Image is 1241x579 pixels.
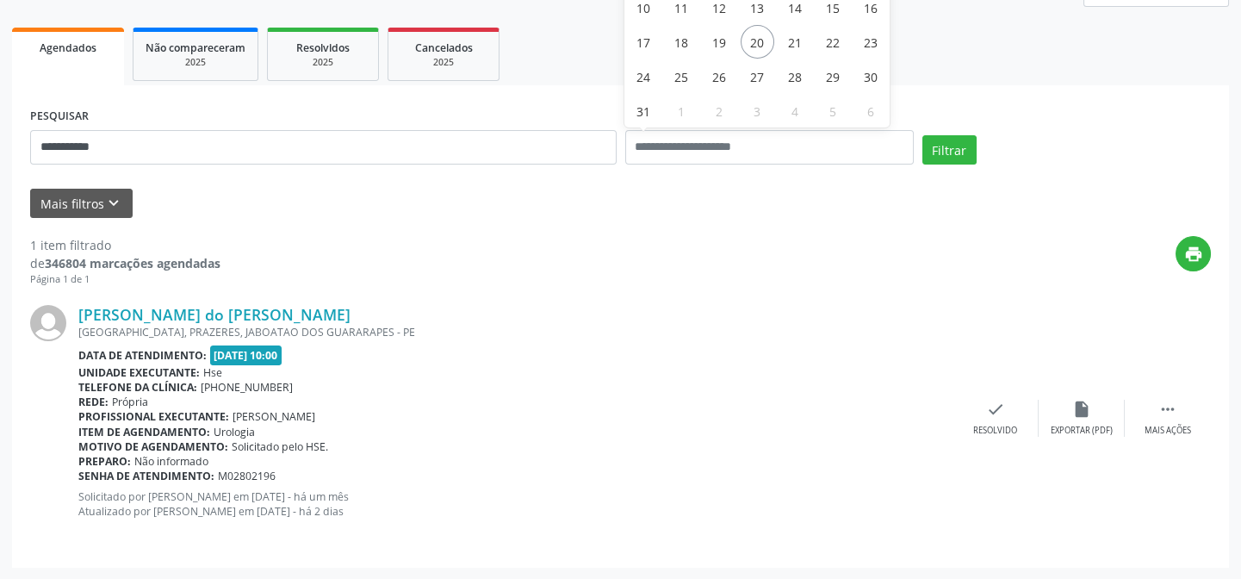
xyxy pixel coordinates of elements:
b: Profissional executante: [78,409,229,424]
span: Cancelados [415,40,473,55]
div: Mais ações [1145,425,1191,437]
div: Exportar (PDF) [1051,425,1113,437]
strong: 346804 marcações agendadas [45,255,220,271]
span: Agosto 26, 2025 [703,59,736,93]
span: Agosto 17, 2025 [627,25,661,59]
span: Agosto 28, 2025 [779,59,812,93]
b: Motivo de agendamento: [78,439,228,454]
span: Agosto 30, 2025 [854,59,888,93]
b: Telefone da clínica: [78,380,197,395]
i: check [986,400,1005,419]
span: Agosto 23, 2025 [854,25,888,59]
b: Unidade executante: [78,365,200,380]
span: Agosto 18, 2025 [665,25,698,59]
span: Própria [112,395,148,409]
i: print [1184,245,1203,264]
span: Agendados [40,40,96,55]
i: keyboard_arrow_down [104,194,123,213]
span: Agosto 29, 2025 [816,59,850,93]
span: Agosto 25, 2025 [665,59,698,93]
span: Agosto 21, 2025 [779,25,812,59]
span: Resolvidos [296,40,350,55]
img: img [30,305,66,341]
b: Senha de atendimento: [78,469,214,483]
div: 2025 [146,56,245,69]
span: [PERSON_NAME] [233,409,315,424]
div: [GEOGRAPHIC_DATA], PRAZERES, JABOATAO DOS GUARARAPES - PE [78,325,952,339]
div: 1 item filtrado [30,236,220,254]
span: Agosto 22, 2025 [816,25,850,59]
b: Preparo: [78,454,131,469]
span: Não informado [134,454,208,469]
span: [DATE] 10:00 [210,346,282,365]
button: print [1176,236,1211,271]
div: 2025 [280,56,366,69]
b: Rede: [78,395,109,409]
div: 2025 [400,56,487,69]
span: Agosto 19, 2025 [703,25,736,59]
i:  [1158,400,1177,419]
span: Agosto 24, 2025 [627,59,661,93]
span: Setembro 2, 2025 [703,94,736,128]
span: Urologia [214,425,255,439]
b: Item de agendamento: [78,425,210,439]
i: insert_drive_file [1072,400,1091,419]
span: Agosto 20, 2025 [741,25,774,59]
button: Filtrar [922,135,977,165]
span: Hse [203,365,222,380]
span: Setembro 3, 2025 [741,94,774,128]
span: [PHONE_NUMBER] [201,380,293,395]
button: Mais filtroskeyboard_arrow_down [30,189,133,219]
span: Setembro 4, 2025 [779,94,812,128]
span: Setembro 6, 2025 [854,94,888,128]
span: Setembro 5, 2025 [816,94,850,128]
span: Agosto 31, 2025 [627,94,661,128]
span: Setembro 1, 2025 [665,94,698,128]
span: Agosto 27, 2025 [741,59,774,93]
label: PESQUISAR [30,103,89,130]
p: Solicitado por [PERSON_NAME] em [DATE] - há um mês Atualizado por [PERSON_NAME] em [DATE] - há 2 ... [78,489,952,519]
div: de [30,254,220,272]
div: Resolvido [973,425,1017,437]
span: Não compareceram [146,40,245,55]
a: [PERSON_NAME] do [PERSON_NAME] [78,305,351,324]
span: M02802196 [218,469,276,483]
div: Página 1 de 1 [30,272,220,287]
span: Solicitado pelo HSE. [232,439,328,454]
b: Data de atendimento: [78,348,207,363]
